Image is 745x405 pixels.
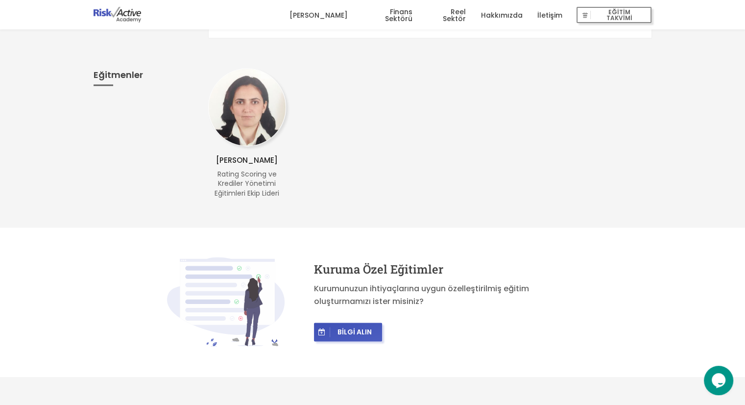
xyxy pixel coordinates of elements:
a: EĞİTİM TAKVİMİ [577,0,651,30]
img: logo-dark.png [94,7,142,23]
span: EĞİTİM TAKVİMİ [591,8,648,22]
button: BİLGİ ALIN [314,323,382,341]
h4: Kuruma Özel Eğitimler [314,263,578,275]
button: EĞİTİM TAKVİMİ [577,7,651,24]
p: Kurumunuzun ihtiyaçlarına uygun özelleştirilmiş eğitim oluşturmamızı ister misiniz? [314,282,578,307]
a: İletişim [537,0,562,30]
span: Rating Scoring ve Krediler Yönetimi Eğitimleri Ekip Lideri [215,169,279,198]
iframe: chat widget [704,366,735,395]
h3: Eğitmenler [94,68,193,86]
span: BİLGİ ALIN [330,328,379,336]
p: [PERSON_NAME] [208,154,286,166]
img: image-e2207cd27f988e8bbffa0c29bb526c4d.svg [167,257,285,346]
a: [PERSON_NAME] [289,0,347,30]
a: Hakkımızda [481,0,522,30]
a: Reel Sektör [427,0,466,30]
a: Finans Sektörü [362,0,412,30]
